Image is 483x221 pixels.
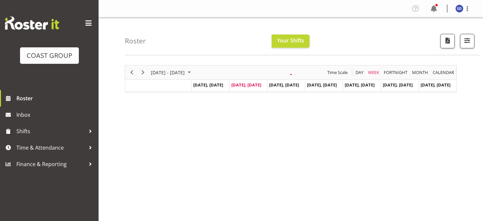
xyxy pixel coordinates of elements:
span: Shifts [16,126,85,136]
span: Inbox [16,110,95,120]
div: Timeline Week of August 19, 2025 [125,65,457,92]
button: Filter Shifts [460,34,474,48]
h4: Roster [125,37,146,45]
div: COAST GROUP [27,51,72,61]
span: Your Shifts [277,37,304,44]
span: Time & Attendance [16,143,85,153]
button: Download a PDF of the roster according to the set date range. [440,34,455,48]
img: Rosterit website logo [5,16,59,30]
span: Finance & Reporting [16,159,85,169]
button: Your Shifts [272,35,310,48]
span: Roster [16,93,95,103]
img: scott-david-graham10082.jpg [455,5,463,12]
